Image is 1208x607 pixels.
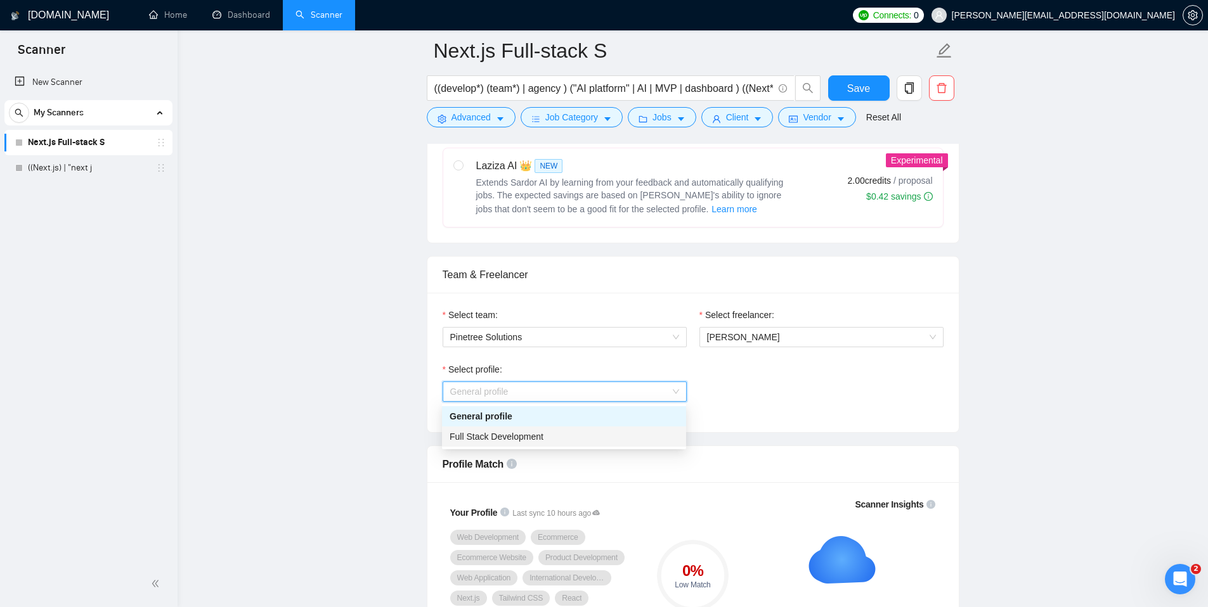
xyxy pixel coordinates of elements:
[507,459,517,469] span: info-circle
[855,500,923,509] span: Scanner Insights
[496,114,505,124] span: caret-down
[562,593,581,603] span: React
[897,82,921,94] span: copy
[156,163,166,173] span: holder
[450,431,543,442] span: Full Stack Development
[1183,5,1203,25] button: setting
[434,35,933,67] input: Scanner name...
[914,8,919,22] span: 0
[156,137,166,148] span: holder
[707,332,780,342] span: [PERSON_NAME]
[726,110,749,124] span: Client
[796,82,820,94] span: search
[443,459,504,470] span: Profile Match
[9,103,29,123] button: search
[753,114,762,124] span: caret-down
[930,82,954,94] span: delete
[15,70,162,95] a: New Scanner
[778,107,855,127] button: idcardVendorcaret-down
[450,508,498,518] span: Your Profile
[296,10,342,20] a: searchScanner
[28,155,148,181] a: ((Next.js) | "next j
[699,308,774,322] label: Select freelancer:
[4,100,172,181] li: My Scanners
[151,577,164,590] span: double-left
[836,114,845,124] span: caret-down
[628,107,696,127] button: folderJobscaret-down
[897,75,922,101] button: copy
[457,573,511,583] span: Web Application
[499,593,543,603] span: Tailwind CSS
[457,553,526,563] span: Ecommerce Website
[450,409,679,423] div: General profile
[847,80,870,96] span: Save
[545,553,618,563] span: Product Development
[450,328,679,347] span: Pinetree Solutions
[779,84,787,93] span: info-circle
[448,362,502,376] span: Select profile:
[500,508,509,516] span: info-circle
[438,114,446,124] span: setting
[795,75,821,101] button: search
[924,192,933,201] span: info-circle
[935,11,944,20] span: user
[434,80,773,96] input: Search Freelance Jobs...
[4,70,172,95] li: New Scanner
[443,257,944,293] div: Team & Freelancer
[427,107,516,127] button: settingAdvancedcaret-down
[711,202,757,216] span: Learn more
[476,158,793,174] div: Laziza AI
[451,110,491,124] span: Advanced
[545,110,598,124] span: Job Category
[149,10,187,20] a: homeHome
[450,382,679,401] span: General profile
[866,110,901,124] a: Reset All
[848,174,891,188] span: 2.00 credits
[28,130,148,155] a: Next.js Full-stack S
[639,114,647,124] span: folder
[873,8,911,22] span: Connects:
[657,563,729,578] div: 0 %
[519,158,532,174] span: 👑
[789,114,798,124] span: idcard
[10,108,29,117] span: search
[653,110,672,124] span: Jobs
[677,114,685,124] span: caret-down
[657,581,729,589] div: Low Match
[531,114,540,124] span: bars
[859,10,869,20] img: upwork-logo.png
[442,406,686,426] div: General profile
[529,573,604,583] span: International Development
[929,75,954,101] button: delete
[893,174,932,187] span: / proposal
[891,155,943,165] span: Experimental
[443,308,498,322] label: Select team:
[457,532,519,542] span: Web Development
[701,107,774,127] button: userClientcaret-down
[457,593,480,603] span: Next.js
[8,41,75,67] span: Scanner
[535,159,562,173] span: NEW
[603,114,612,124] span: caret-down
[866,190,932,203] div: $0.42 savings
[212,10,270,20] a: dashboardDashboard
[711,201,758,217] button: Laziza AI NEWExtends Sardor AI by learning from your feedback and automatically qualifying jobs. ...
[1165,564,1195,594] iframe: Intercom live chat
[1183,10,1203,20] a: setting
[521,107,623,127] button: barsJob Categorycaret-down
[538,532,578,542] span: Ecommerce
[11,6,20,26] img: logo
[712,114,721,124] span: user
[803,110,831,124] span: Vendor
[476,177,784,214] span: Extends Sardor AI by learning from your feedback and automatically qualifying jobs. The expected ...
[1191,564,1201,574] span: 2
[828,75,890,101] button: Save
[926,500,935,509] span: info-circle
[34,100,84,125] span: My Scanners
[936,42,952,59] span: edit
[1183,10,1202,20] span: setting
[512,508,600,520] span: Last sync 10 hours ago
